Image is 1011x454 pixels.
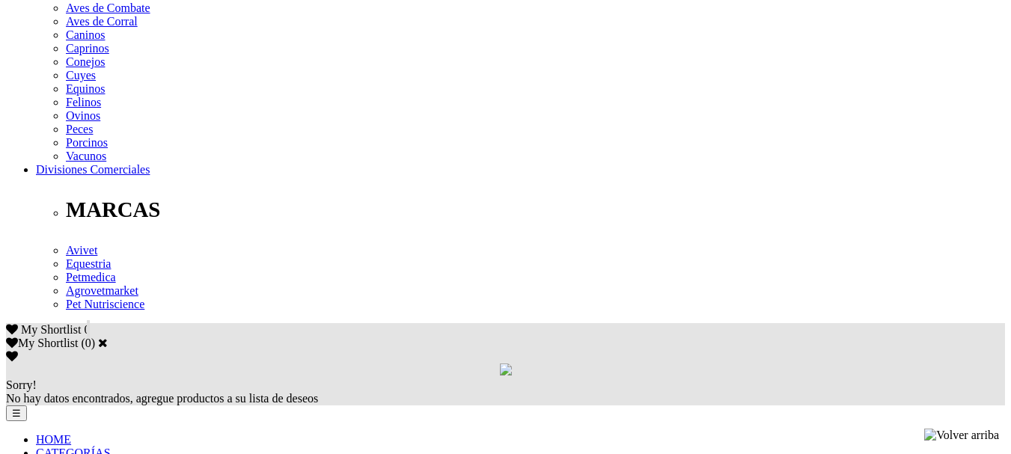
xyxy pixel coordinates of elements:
a: Equinos [66,82,105,95]
a: HOME [36,433,71,446]
a: Cerrar [98,337,108,349]
a: Equestria [66,257,111,270]
a: Caninos [66,28,105,41]
a: Ovinos [66,109,100,122]
a: Aves de Corral [66,15,138,28]
a: Aves de Combate [66,1,150,14]
a: Cuyes [66,69,96,82]
a: Pet Nutriscience [66,298,144,310]
button: ☰ [6,405,27,421]
a: Agrovetmarket [66,284,138,297]
span: 0 [84,323,90,336]
span: My Shortlist [21,323,81,336]
img: Volver arriba [924,429,999,442]
label: My Shortlist [6,337,78,349]
a: Conejos [66,55,105,68]
a: Peces [66,123,93,135]
a: Petmedica [66,271,116,283]
a: Avivet [66,244,97,257]
a: Felinos [66,96,101,108]
a: Porcinos [66,136,108,149]
span: ( ) [81,337,95,349]
a: Vacunos [66,150,106,162]
label: 0 [85,337,91,349]
img: loading.gif [500,363,512,375]
span: Sorry! [6,378,37,391]
a: Divisiones Comerciales [36,163,150,176]
a: Caprinos [66,42,109,55]
div: No hay datos encontrados, agregue productos a su lista de deseos [6,378,1005,405]
p: MARCAS [66,197,1005,222]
